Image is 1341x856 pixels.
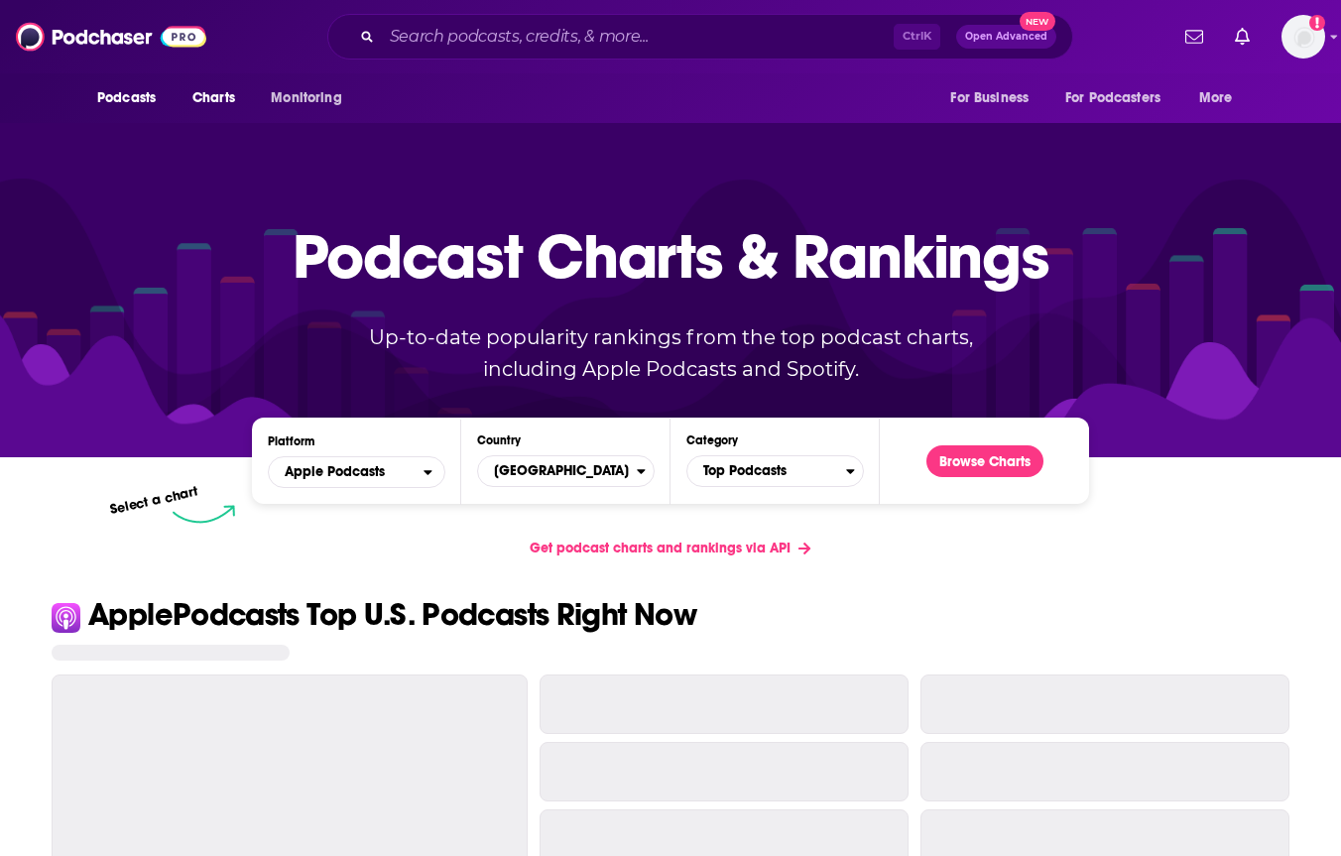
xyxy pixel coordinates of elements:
span: Top Podcasts [687,454,846,488]
button: open menu [936,79,1053,117]
img: Podchaser - Follow, Share and Rate Podcasts [16,18,206,56]
span: For Podcasters [1065,84,1160,112]
span: Charts [192,84,235,112]
img: User Profile [1281,15,1325,59]
p: Up-to-date popularity rankings from the top podcast charts, including Apple Podcasts and Spotify. [329,321,1012,385]
button: Open AdvancedNew [956,25,1056,49]
span: Logged in as evankrask [1281,15,1325,59]
h2: Platforms [268,456,445,488]
a: Charts [180,79,247,117]
span: Get podcast charts and rankings via API [530,540,791,556]
span: More [1199,84,1233,112]
span: [GEOGRAPHIC_DATA] [478,454,637,488]
button: open menu [1052,79,1189,117]
span: New [1020,12,1055,31]
a: Show notifications dropdown [1227,20,1258,54]
button: open menu [1185,79,1258,117]
a: Get podcast charts and rankings via API [514,524,826,572]
button: Show profile menu [1281,15,1325,59]
p: Select a chart [108,483,199,518]
button: Browse Charts [926,445,1043,477]
img: Apple Icon [52,603,80,632]
button: Countries [477,455,655,487]
button: open menu [257,79,367,117]
span: Ctrl K [894,24,940,50]
span: Apple Podcasts [285,465,385,479]
svg: Add a profile image [1309,15,1325,31]
button: open menu [268,456,445,488]
p: Podcast Charts & Rankings [293,191,1049,320]
input: Search podcasts, credits, & more... [382,21,894,53]
span: For Business [950,84,1029,112]
p: Apple Podcasts Top U.S. Podcasts Right Now [88,599,696,631]
a: Show notifications dropdown [1177,20,1211,54]
span: Open Advanced [965,32,1047,42]
span: Monitoring [271,84,341,112]
div: Search podcasts, credits, & more... [327,14,1073,60]
img: select arrow [173,505,235,524]
button: open menu [83,79,182,117]
span: Podcasts [97,84,156,112]
button: Categories [686,455,864,487]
